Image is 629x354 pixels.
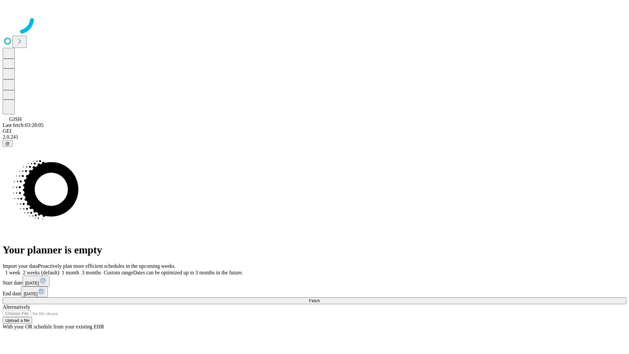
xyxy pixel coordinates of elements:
[3,134,626,140] div: 2.0.241
[9,116,22,122] span: GJSH
[309,298,320,303] span: Fetch
[25,281,39,285] span: [DATE]
[3,244,626,256] h1: Your planner is empty
[3,304,30,310] span: Alternatively
[3,317,32,324] button: Upload a file
[5,141,10,146] span: @
[3,122,44,128] span: Last fetch: 03:28:05
[82,270,101,275] span: 3 months
[24,291,37,296] span: [DATE]
[3,286,626,297] div: End date
[38,263,176,269] span: Proactively plan more efficient schedules in the upcoming weeks.
[21,286,48,297] button: [DATE]
[104,270,133,275] span: Custom range
[3,276,626,286] div: Start date
[3,140,12,147] button: @
[23,276,49,286] button: [DATE]
[62,270,79,275] span: 1 month
[23,270,59,275] span: 2 weeks (default)
[3,263,38,269] span: Import your data
[3,297,626,304] button: Fetch
[133,270,243,275] span: Dates can be optimized up to 3 months in the future.
[5,270,20,275] span: 1 week
[3,128,626,134] div: GEI
[3,324,104,329] span: With your OR schedule from your existing EHR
